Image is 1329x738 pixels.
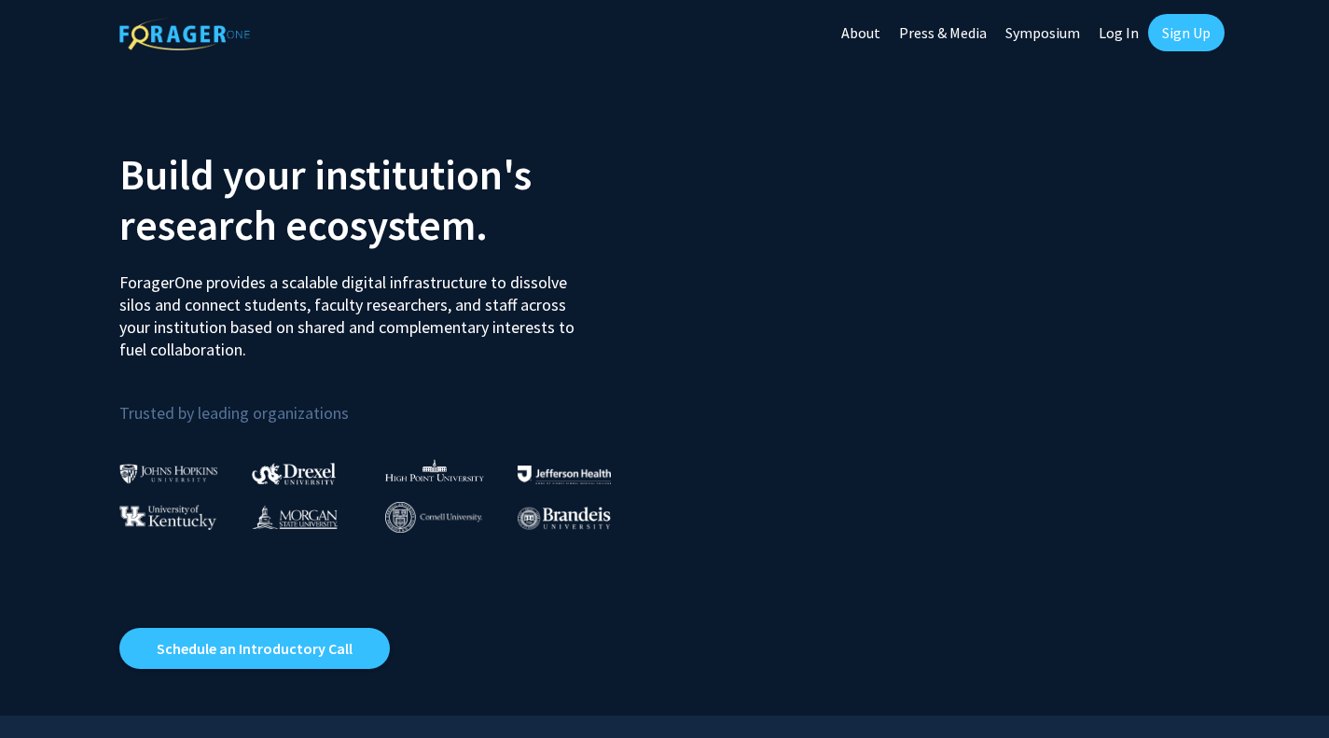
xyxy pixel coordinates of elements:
h2: Build your institution's research ecosystem. [119,149,651,250]
img: University of Kentucky [119,505,216,530]
img: Thomas Jefferson University [518,466,611,483]
img: Drexel University [252,463,336,484]
p: ForagerOne provides a scalable digital infrastructure to dissolve silos and connect students, fac... [119,258,588,361]
img: Morgan State University [252,505,338,529]
a: Sign Up [1148,14,1225,51]
p: Trusted by leading organizations [119,376,651,427]
img: Johns Hopkins University [119,464,218,483]
img: ForagerOne Logo [119,18,250,50]
a: Opens in a new tab [119,628,390,669]
img: Brandeis University [518,507,611,530]
img: Cornell University [385,502,482,533]
img: High Point University [385,459,484,481]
